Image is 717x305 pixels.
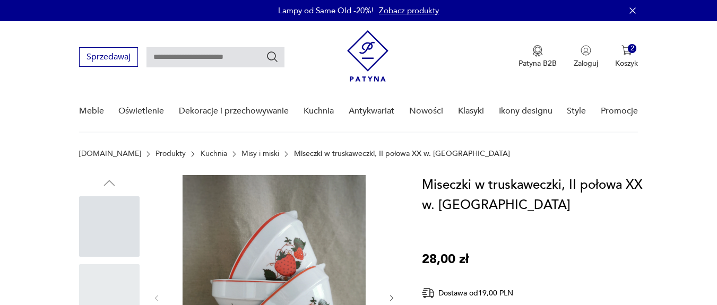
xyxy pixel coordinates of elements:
[79,47,138,67] button: Sprzedawaj
[519,58,557,68] p: Patyna B2B
[422,249,469,269] p: 28,00 zł
[118,91,164,132] a: Oświetlenie
[422,286,435,300] img: Ikona dostawy
[499,91,552,132] a: Ikony designu
[349,91,394,132] a: Antykwariat
[519,45,557,68] a: Ikona medaluPatyna B2B
[409,91,443,132] a: Nowości
[278,5,374,16] p: Lampy od Same Old -20%!
[422,286,549,300] div: Dostawa od 19,00 PLN
[615,45,638,68] button: 2Koszyk
[601,91,638,132] a: Promocje
[266,50,279,63] button: Szukaj
[79,150,141,158] a: [DOMAIN_NAME]
[156,150,186,158] a: Produkty
[347,30,388,82] img: Patyna - sklep z meblami i dekoracjami vintage
[574,58,598,68] p: Zaloguj
[241,150,279,158] a: Misy i miski
[574,45,598,68] button: Zaloguj
[79,54,138,62] a: Sprzedawaj
[532,45,543,57] img: Ikona medalu
[628,44,637,53] div: 2
[304,91,334,132] a: Kuchnia
[519,45,557,68] button: Patyna B2B
[458,91,484,132] a: Klasyki
[567,91,586,132] a: Style
[179,91,289,132] a: Dekoracje i przechowywanie
[79,91,104,132] a: Meble
[581,45,591,56] img: Ikonka użytkownika
[201,150,227,158] a: Kuchnia
[294,150,510,158] p: Miseczki w truskaweczki, II połowa XX w. [GEOGRAPHIC_DATA]
[422,175,646,215] h1: Miseczki w truskaweczki, II połowa XX w. [GEOGRAPHIC_DATA]
[621,45,632,56] img: Ikona koszyka
[379,5,439,16] a: Zobacz produkty
[615,58,638,68] p: Koszyk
